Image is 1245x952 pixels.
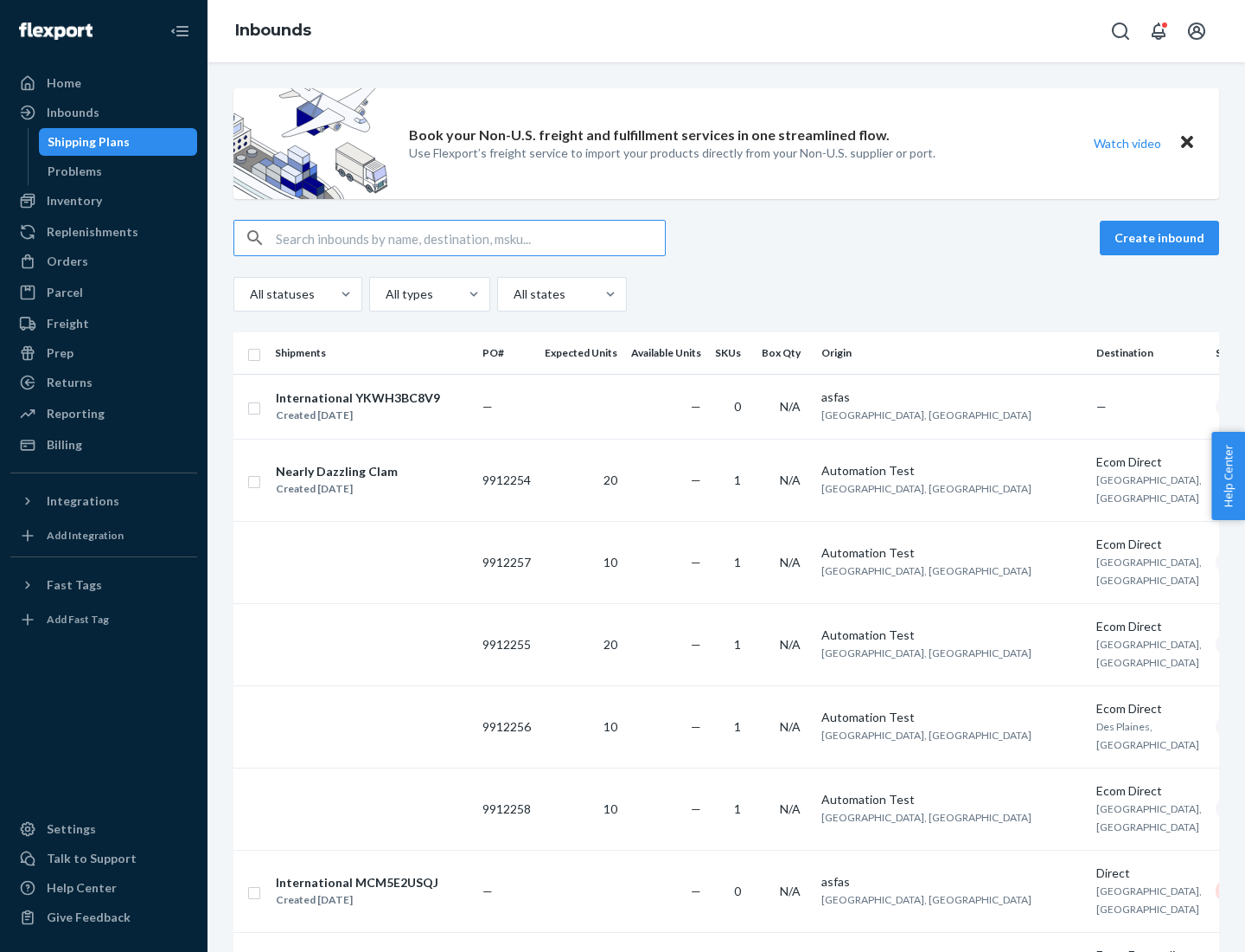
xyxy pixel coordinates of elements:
[163,14,197,48] button: Close Navigation
[780,399,801,414] span: N/A
[1100,221,1219,255] button: Create inbound
[10,522,197,550] a: Add Integration
[47,909,131,926] div: Give Feedback
[821,811,1031,824] span: [GEOGRAPHIC_DATA], [GEOGRAPHIC_DATA]
[47,612,109,627] div: Add Fast Tag
[235,21,311,40] a: Inbounds
[48,163,102,180] div: Problems
[603,555,617,569] span: 10
[476,521,538,603] td: 9912257
[821,564,1031,577] span: [GEOGRAPHIC_DATA], [GEOGRAPHIC_DATA]
[10,400,197,428] a: Reporting
[10,369,197,396] a: Returns
[47,344,73,362] div: Prep
[276,463,398,480] div: Nearly Dazzling Clam
[10,487,197,515] button: Integrations
[1096,884,1202,916] span: [GEOGRAPHIC_DATA], [GEOGRAPHIC_DATA]
[708,332,755,374] th: SKUs
[10,339,197,367] a: Prep
[1103,14,1138,48] button: Open Search Box
[821,389,1082,406] div: asfas
[1096,473,1202,505] span: [GEOGRAPHIC_DATA], [GEOGRAPHIC_DATA]
[47,879,117,897] div: Help Center
[734,884,741,898] span: 0
[734,555,741,569] span: 1
[821,482,1031,495] span: [GEOGRAPHIC_DATA], [GEOGRAPHIC_DATA]
[691,884,701,898] span: —
[276,891,438,909] div: Created [DATE]
[10,248,197,275] a: Orders
[10,431,197,459] a: Billing
[821,627,1082,644] div: Automation Test
[47,528,124,543] div: Add Integration
[10,815,197,843] a: Settings
[276,874,438,891] div: International MCM5E2USQJ
[821,873,1082,891] div: asfas
[512,286,514,303] input: All states
[603,473,617,487] span: 20
[691,399,701,414] span: —
[691,719,701,734] span: —
[821,408,1031,421] span: [GEOGRAPHIC_DATA], [GEOGRAPHIC_DATA]
[780,637,801,652] span: N/A
[821,709,1082,726] div: Automation Test
[221,6,325,56] ol: breadcrumbs
[1082,131,1172,156] button: Watch video
[39,128,198,156] a: Shipping Plans
[734,719,741,734] span: 1
[691,555,701,569] span: —
[47,284,83,301] div: Parcel
[482,399,493,414] span: —
[1096,556,1202,587] span: [GEOGRAPHIC_DATA], [GEOGRAPHIC_DATA]
[10,874,197,902] a: Help Center
[48,133,130,151] div: Shipping Plans
[821,893,1031,906] span: [GEOGRAPHIC_DATA], [GEOGRAPHIC_DATA]
[821,544,1082,562] div: Automation Test
[1176,131,1198,156] button: Close
[476,603,538,685] td: 9912255
[603,719,617,734] span: 10
[47,253,88,270] div: Orders
[1096,638,1202,669] span: [GEOGRAPHIC_DATA], [GEOGRAPHIC_DATA]
[624,332,708,374] th: Available Units
[19,23,93,40] img: Flexport logo
[755,332,814,374] th: Box Qty
[47,820,96,838] div: Settings
[691,473,701,487] span: —
[409,145,935,162] p: Use Flexport’s freight service to import your products directly from your Non-U.S. supplier or port.
[1096,399,1107,414] span: —
[10,218,197,246] a: Replenishments
[268,332,476,374] th: Shipments
[47,374,93,391] div: Returns
[47,104,99,121] div: Inbounds
[691,801,701,816] span: —
[734,801,741,816] span: 1
[476,685,538,768] td: 9912256
[1096,720,1199,751] span: Des Plaines, [GEOGRAPHIC_DATA]
[780,801,801,816] span: N/A
[47,405,105,422] div: Reporting
[538,332,624,374] th: Expected Units
[780,555,801,569] span: N/A
[780,884,801,898] span: N/A
[1096,700,1202,717] div: Ecom Direct
[821,729,1031,742] span: [GEOGRAPHIC_DATA], [GEOGRAPHIC_DATA]
[10,845,197,872] a: Talk to Support
[276,221,665,255] input: Search inbounds by name, destination, msku...
[276,480,398,498] div: Created [DATE]
[1096,865,1202,882] div: Direct
[1096,453,1202,471] div: Ecom Direct
[10,279,197,306] a: Parcel
[780,719,801,734] span: N/A
[39,158,198,185] a: Problems
[482,884,493,898] span: —
[47,436,82,453] div: Billing
[780,473,801,487] span: N/A
[1096,618,1202,635] div: Ecom Direct
[10,187,197,215] a: Inventory
[1096,536,1202,553] div: Ecom Direct
[691,637,701,652] span: —
[409,125,890,145] p: Book your Non-U.S. freight and fulfillment services in one streamlined flow.
[10,606,197,634] a: Add Fast Tag
[47,192,102,209] div: Inventory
